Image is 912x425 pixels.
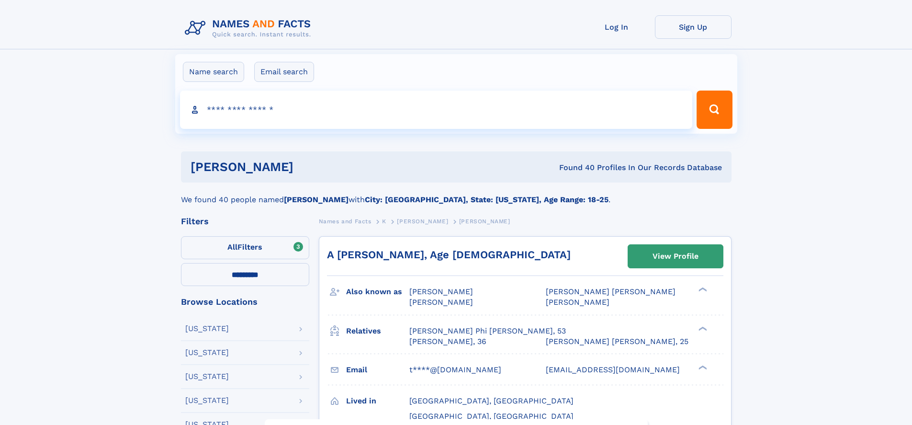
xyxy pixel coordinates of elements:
[181,217,309,226] div: Filters
[185,373,229,380] div: [US_STATE]
[319,215,372,227] a: Names and Facts
[546,336,688,347] a: [PERSON_NAME] [PERSON_NAME], 25
[346,393,409,409] h3: Lived in
[426,162,722,173] div: Found 40 Profiles In Our Records Database
[459,218,510,225] span: [PERSON_NAME]
[696,364,708,370] div: ❯
[254,62,314,82] label: Email search
[409,336,486,347] a: [PERSON_NAME], 36
[185,325,229,333] div: [US_STATE]
[546,298,609,307] span: [PERSON_NAME]
[346,284,409,300] h3: Also known as
[180,91,693,129] input: search input
[397,218,448,225] span: [PERSON_NAME]
[227,242,237,252] span: All
[409,287,473,296] span: [PERSON_NAME]
[409,396,574,405] span: [GEOGRAPHIC_DATA], [GEOGRAPHIC_DATA]
[185,349,229,356] div: [US_STATE]
[185,397,229,404] div: [US_STATE]
[191,161,427,173] h1: [PERSON_NAME]
[546,287,676,296] span: [PERSON_NAME] [PERSON_NAME]
[181,236,309,259] label: Filters
[183,62,244,82] label: Name search
[346,362,409,378] h3: Email
[346,323,409,339] h3: Relatives
[365,195,608,204] b: City: [GEOGRAPHIC_DATA], State: [US_STATE], Age Range: 18-25
[409,412,574,421] span: [GEOGRAPHIC_DATA], [GEOGRAPHIC_DATA]
[181,15,319,41] img: Logo Names and Facts
[628,245,723,268] a: View Profile
[697,91,732,129] button: Search Button
[696,325,708,332] div: ❯
[327,249,571,261] a: A [PERSON_NAME], Age [DEMOGRAPHIC_DATA]
[382,215,386,227] a: K
[382,218,386,225] span: K
[409,298,473,307] span: [PERSON_NAME]
[181,183,732,206] div: We found 40 people named with .
[696,287,708,293] div: ❯
[409,326,566,336] a: [PERSON_NAME] Phi [PERSON_NAME], 53
[655,15,732,39] a: Sign Up
[653,245,698,267] div: View Profile
[397,215,448,227] a: [PERSON_NAME]
[546,365,680,374] span: [EMAIL_ADDRESS][DOMAIN_NAME]
[578,15,655,39] a: Log In
[284,195,349,204] b: [PERSON_NAME]
[181,298,309,306] div: Browse Locations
